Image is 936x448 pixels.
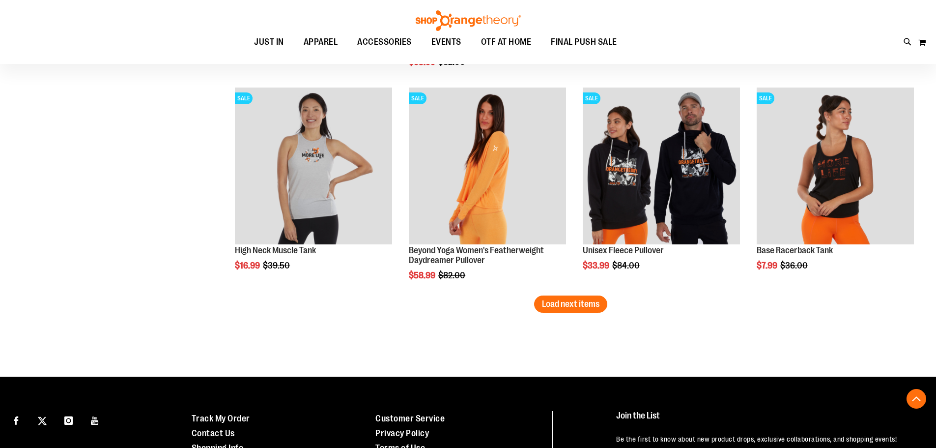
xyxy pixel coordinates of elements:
[481,31,532,53] span: OTF AT HOME
[757,261,779,270] span: $7.99
[235,245,316,255] a: High Neck Muscle Tank
[235,88,392,245] img: Product image for High Neck Muscle Tank
[431,31,461,53] span: EVENTS
[409,88,566,245] img: Product image for Beyond Yoga Womens Featherweight Daydreamer Pullover
[304,31,338,53] span: APPAREL
[583,88,740,246] a: Product image for Unisex Fleece PulloverSALE
[375,414,445,423] a: Customer Service
[235,92,253,104] span: SALE
[7,411,25,428] a: Visit our Facebook page
[86,411,104,428] a: Visit our Youtube page
[60,411,77,428] a: Visit our Instagram page
[409,245,544,265] a: Beyond Yoga Women's Featherweight Daydreamer Pullover
[757,245,833,255] a: Base Racerback Tank
[192,414,250,423] a: Track My Order
[471,31,541,54] a: OTF AT HOME
[409,88,566,246] a: Product image for Beyond Yoga Womens Featherweight Daydreamer PulloverSALE
[612,261,641,270] span: $84.00
[616,411,913,429] h4: Join the List
[34,411,51,428] a: Visit our X page
[357,31,412,53] span: ACCESSORIES
[347,31,422,54] a: ACCESSORIES
[254,31,284,53] span: JUST IN
[757,88,914,245] img: Product image for Base Racerback Tank
[438,270,467,280] span: $82.00
[422,31,471,54] a: EVENTS
[294,31,348,54] a: APPAREL
[551,31,617,53] span: FINAL PUSH SALE
[757,92,774,104] span: SALE
[414,10,522,31] img: Shop Orangetheory
[907,389,926,409] button: Back To Top
[38,417,47,425] img: Twitter
[578,83,745,296] div: product
[752,83,919,296] div: product
[542,299,599,309] span: Load next items
[192,428,235,438] a: Contact Us
[583,92,600,104] span: SALE
[230,83,397,296] div: product
[409,270,437,280] span: $58.99
[616,434,913,444] p: Be the first to know about new product drops, exclusive collaborations, and shopping events!
[235,261,261,270] span: $16.99
[375,428,429,438] a: Privacy Policy
[404,83,571,305] div: product
[263,261,291,270] span: $39.50
[780,261,809,270] span: $36.00
[583,261,611,270] span: $33.99
[235,88,392,246] a: Product image for High Neck Muscle TankSALE
[244,31,294,54] a: JUST IN
[583,245,664,255] a: Unisex Fleece Pullover
[541,31,627,53] a: FINAL PUSH SALE
[534,296,607,313] button: Load next items
[409,92,426,104] span: SALE
[757,88,914,246] a: Product image for Base Racerback TankSALE
[583,88,740,245] img: Product image for Unisex Fleece Pullover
